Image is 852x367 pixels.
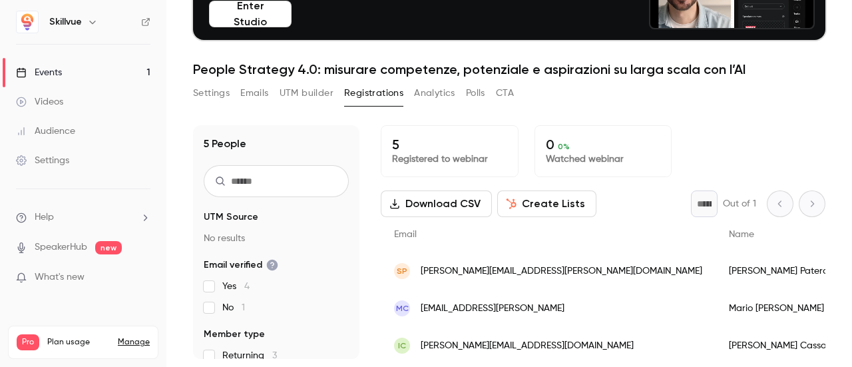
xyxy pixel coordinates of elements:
p: Registered to webinar [392,153,507,166]
button: Emails [240,83,268,104]
h1: 5 People [204,136,246,152]
button: Create Lists [497,190,596,217]
span: Member type [204,328,265,341]
p: Out of 1 [723,197,756,210]
span: Email [394,230,417,239]
a: SpeakerHub [35,240,87,254]
span: Yes [222,280,250,293]
h6: Skillvue [49,15,82,29]
div: Dominio [70,79,102,87]
img: website_grey.svg [21,35,32,45]
span: 3 [272,351,277,360]
span: new [95,241,122,254]
span: [EMAIL_ADDRESS][PERSON_NAME] [421,302,564,316]
button: Download CSV [381,190,492,217]
h1: People Strategy 4.0: misurare competenze, potenziale e aspirazioni su larga scala con l’AI [193,61,825,77]
div: v 4.0.25 [37,21,65,32]
img: Skillvue [17,11,38,33]
span: MC [396,302,409,314]
span: Pro [17,334,39,350]
p: No results [204,232,349,245]
button: Analytics [414,83,455,104]
button: Enter Studio [209,1,292,27]
span: No [222,301,245,314]
span: Help [35,210,54,224]
span: Returning [222,349,277,362]
div: [PERSON_NAME]: [DOMAIN_NAME] [35,35,190,45]
button: CTA [496,83,514,104]
span: [PERSON_NAME][EMAIL_ADDRESS][DOMAIN_NAME] [421,339,634,353]
button: UTM builder [280,83,333,104]
span: Plan usage [47,337,110,348]
div: Audience [16,125,75,138]
span: IC [398,340,406,352]
span: Name [729,230,754,239]
span: Email verified [204,258,278,272]
a: Manage [118,337,150,348]
span: 1 [242,303,245,312]
span: 0 % [558,142,570,151]
li: help-dropdown-opener [16,210,150,224]
p: 5 [392,137,507,153]
p: 0 [546,137,661,153]
span: 4 [244,282,250,291]
button: Registrations [344,83,403,104]
div: Settings [16,154,69,167]
span: [PERSON_NAME][EMAIL_ADDRESS][PERSON_NAME][DOMAIN_NAME] [421,264,702,278]
div: Videos [16,95,63,109]
div: Keyword (traffico) [148,79,221,87]
span: UTM Source [204,210,258,224]
img: tab_keywords_by_traffic_grey.svg [134,77,144,88]
button: Polls [466,83,485,104]
img: tab_domain_overview_orange.svg [55,77,66,88]
button: Settings [193,83,230,104]
span: What's new [35,270,85,284]
p: Watched webinar [546,153,661,166]
span: SP [397,265,407,277]
img: logo_orange.svg [21,21,32,32]
div: Events [16,66,62,79]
